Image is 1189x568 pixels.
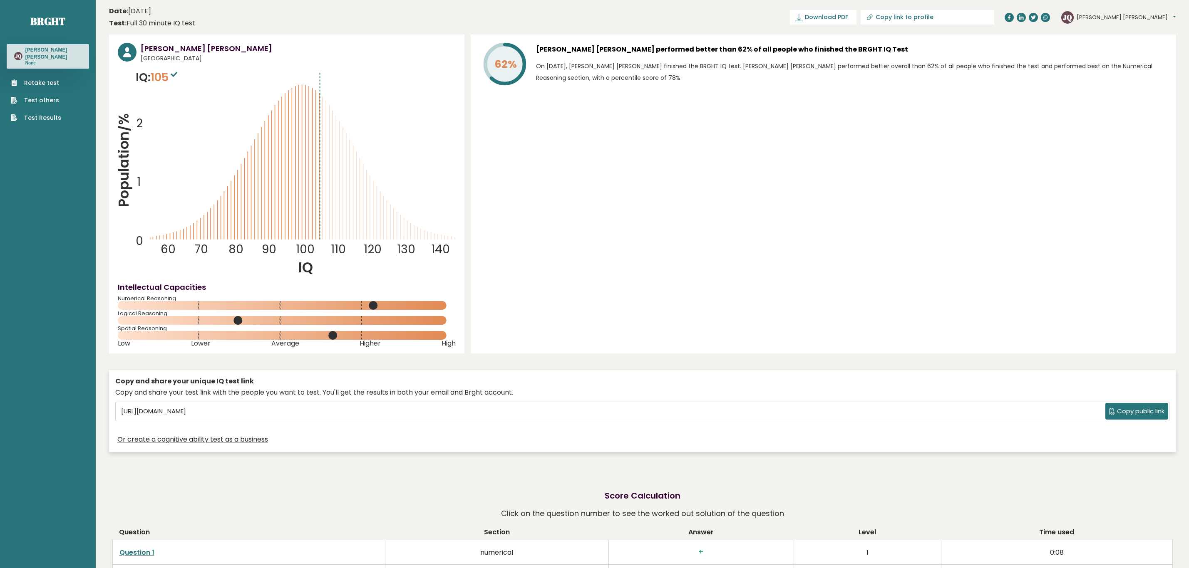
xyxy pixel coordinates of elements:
tspan: 62% [494,57,517,72]
b: Date: [109,6,128,16]
tspan: IQ [298,258,313,278]
a: Retake test [11,79,61,87]
a: Test others [11,96,61,105]
div: Copy and share your test link with the people you want to test. You'll get the results in both yo... [115,388,1169,398]
div: Copy and share your unique IQ test link [115,376,1169,386]
a: Or create a cognitive ability test as a business [117,435,268,445]
tspan: 120 [364,241,382,257]
span: Lower [191,342,211,345]
tspan: 60 [161,241,176,257]
a: Question 1 [119,548,154,557]
span: Average [271,342,299,345]
h2: Score Calculation [605,489,680,502]
h3: + [616,548,787,556]
p: IQ: [136,69,179,86]
td: 0:08 [941,540,1172,564]
th: Level [794,527,941,540]
span: Numerical Reasoning [118,297,456,300]
span: Logical Reasoning [118,312,456,315]
a: Test Results [11,114,61,122]
th: Answer [608,527,794,540]
tspan: 80 [228,241,243,257]
span: High [442,342,456,345]
a: Brght [30,15,65,28]
th: Section [385,527,608,540]
h3: [PERSON_NAME] [PERSON_NAME] [141,43,456,54]
button: [PERSON_NAME] [PERSON_NAME] [1077,13,1176,22]
tspan: 2 [136,115,143,131]
b: Test: [109,18,127,28]
tspan: 0 [136,233,143,249]
text: JQ [1063,12,1072,22]
span: Higher [360,342,381,345]
p: Click on the question number to see the worked out solution of the question [501,506,784,521]
tspan: 90 [262,241,276,257]
h4: Intellectual Capacities [118,282,456,293]
th: Time used [941,527,1172,540]
th: Question [112,527,385,540]
p: None [25,60,82,66]
span: Spatial Reasoning [118,327,456,330]
span: Low [118,342,130,345]
time: [DATE] [109,6,151,16]
span: [GEOGRAPHIC_DATA] [141,54,456,63]
span: Copy public link [1117,407,1164,416]
h3: [PERSON_NAME] [PERSON_NAME] [25,47,82,60]
tspan: 130 [397,241,415,257]
tspan: 110 [331,241,346,257]
p: On [DATE], [PERSON_NAME] [PERSON_NAME] finished the BRGHT IQ test. [PERSON_NAME] [PERSON_NAME] pe... [536,60,1167,84]
tspan: Population/% [114,114,134,207]
h3: [PERSON_NAME] [PERSON_NAME] performed better than 62% of all people who finished the BRGHT IQ Test [536,43,1167,56]
div: Full 30 minute IQ test [109,18,195,28]
tspan: 140 [431,241,450,257]
text: JQ [15,53,22,59]
tspan: 70 [195,241,209,257]
span: Download PDF [805,13,848,22]
tspan: 1 [137,174,141,190]
span: 105 [151,69,179,85]
button: Copy public link [1105,403,1168,420]
a: Download PDF [790,10,856,25]
td: numerical [385,540,608,564]
tspan: 100 [296,241,315,257]
td: 1 [794,540,941,564]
